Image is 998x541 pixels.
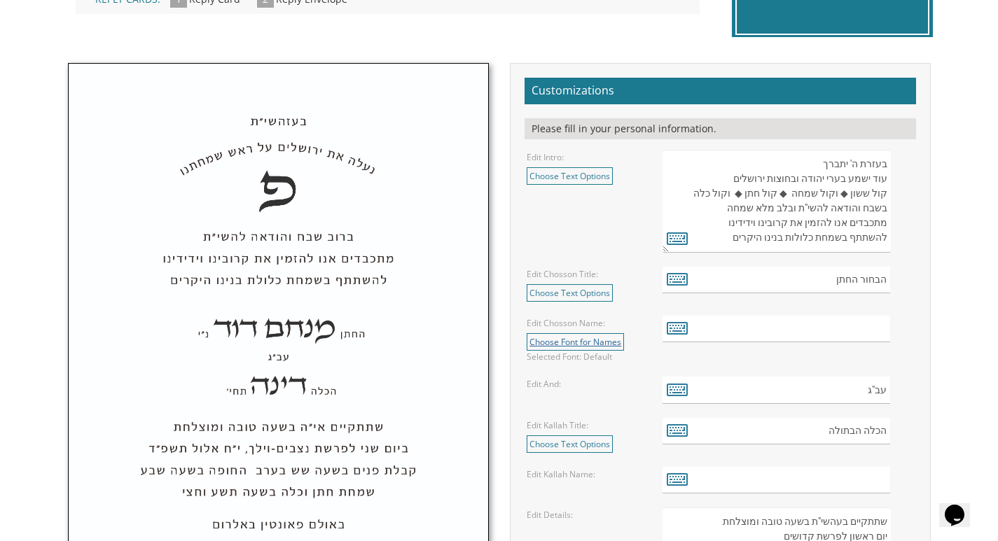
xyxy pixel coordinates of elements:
[527,435,613,453] a: Choose Text Options
[527,509,573,521] label: Edit Details:
[527,419,588,431] label: Edit Kallah Title:
[527,351,642,363] div: Selected Font: Default
[527,333,624,351] a: Choose Font for Names
[527,317,605,329] label: Edit Chosson Name:
[527,151,564,163] label: Edit Intro:
[527,284,613,302] a: Choose Text Options
[527,167,613,185] a: Choose Text Options
[527,468,595,480] label: Edit Kallah Name:
[527,378,561,390] label: Edit And:
[663,150,890,253] textarea: בעזרת ה' יתברך עוד ישמע בערי יהודה ובחוצות ירושלים קול ששון ◆ וקול שמחה ◆ קול חתן ◆ וקול כלה בשבח...
[525,78,916,104] h2: Customizations
[527,268,598,280] label: Edit Chosson Title:
[939,485,984,527] iframe: chat widget
[525,118,916,139] div: Please fill in your personal information.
